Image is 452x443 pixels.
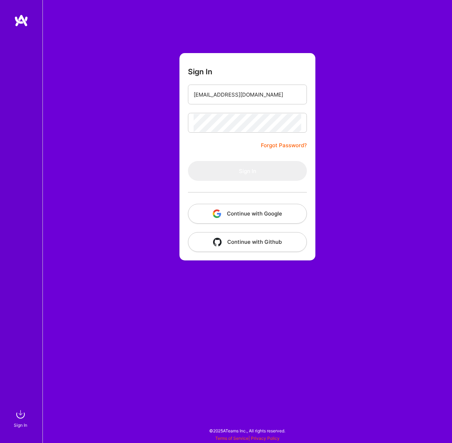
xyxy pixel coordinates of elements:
[188,161,307,181] button: Sign In
[261,141,307,150] a: Forgot Password?
[213,209,221,218] img: icon
[251,436,280,441] a: Privacy Policy
[15,407,28,429] a: sign inSign In
[188,67,212,76] h3: Sign In
[14,14,28,27] img: logo
[14,421,27,429] div: Sign In
[42,422,452,439] div: © 2025 ATeams Inc., All rights reserved.
[215,436,248,441] a: Terms of Service
[213,238,222,246] img: icon
[215,436,280,441] span: |
[188,232,307,252] button: Continue with Github
[188,204,307,224] button: Continue with Google
[194,86,301,104] input: Email...
[13,407,28,421] img: sign in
